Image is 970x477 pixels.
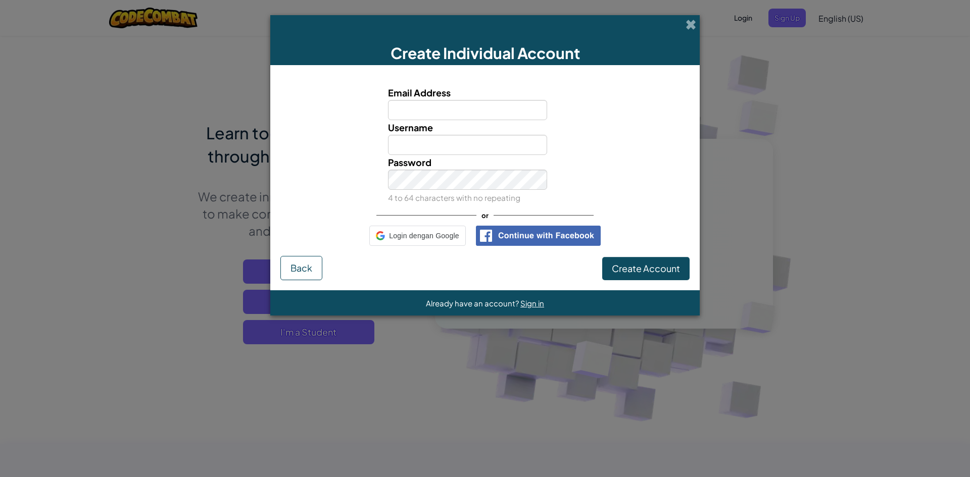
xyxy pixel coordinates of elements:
div: Login dengan Google [369,226,466,246]
small: 4 to 64 characters with no repeating [388,193,520,202]
span: Back [290,262,312,274]
a: Sign in [520,298,544,308]
button: Back [280,256,322,280]
span: Create Individual Account [391,43,580,63]
img: facebook_sso_button2.png [476,226,601,246]
span: Login dengan Google [389,229,459,243]
span: Username [388,122,433,133]
span: Password [388,156,431,168]
span: or [476,208,494,223]
button: Create Account [602,257,690,280]
span: Already have an account? [426,298,520,308]
span: Create Account [612,262,680,274]
span: Email Address [388,87,451,98]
